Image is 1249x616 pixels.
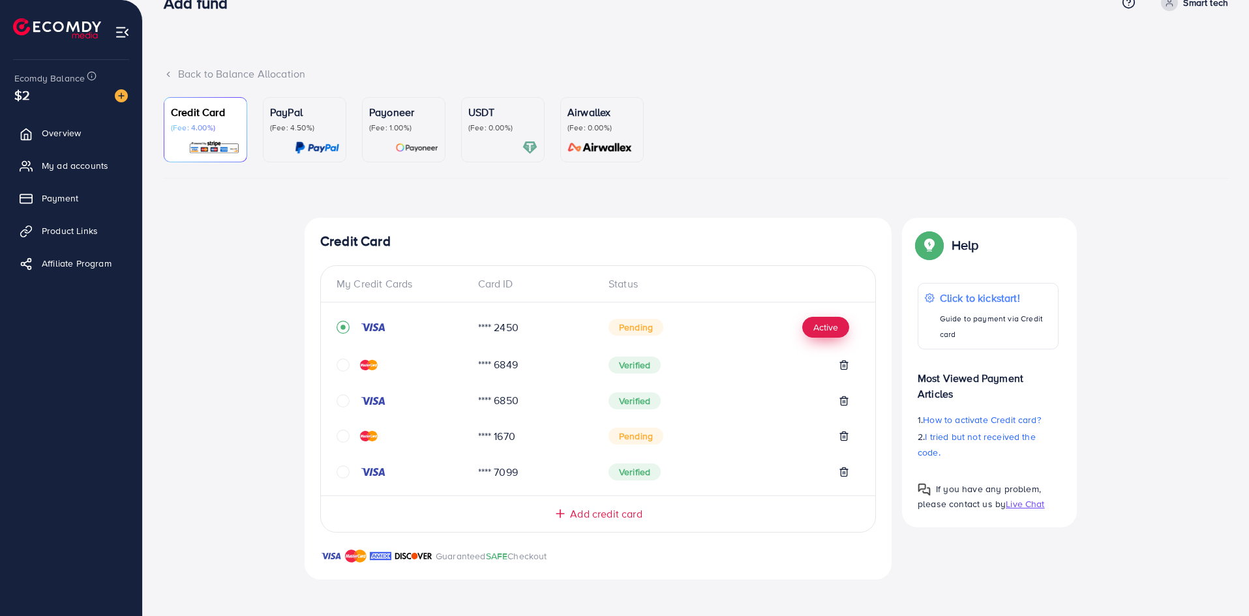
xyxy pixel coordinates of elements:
img: credit [360,467,386,477]
button: Active [802,317,849,338]
p: Guide to payment via Credit card [940,311,1051,342]
iframe: Chat [1194,557,1239,606]
svg: circle [337,465,350,478]
span: My ad accounts [42,159,108,172]
svg: circle [337,394,350,407]
h4: Credit Card [320,233,876,250]
p: 2. [918,429,1059,460]
p: (Fee: 1.00%) [369,123,438,133]
p: Click to kickstart! [940,290,1051,306]
img: credit [360,322,386,332]
span: How to activate Credit card? [923,413,1040,426]
p: (Fee: 0.00%) [468,123,537,133]
div: Status [598,276,860,291]
span: Live Chat [1006,497,1044,510]
a: Overview [10,120,132,146]
img: brand [395,548,432,564]
svg: record circle [337,321,350,334]
span: Overview [42,126,81,139]
p: USDT [468,104,537,120]
span: Ecomdy Balance [14,72,85,85]
div: My Credit Cards [337,276,468,291]
img: image [115,89,128,102]
p: Credit Card [171,104,240,120]
img: brand [320,548,342,564]
p: 1. [918,412,1059,428]
div: Back to Balance Allocation [164,66,1228,81]
p: (Fee: 4.50%) [270,123,339,133]
img: brand [370,548,391,564]
a: Payment [10,185,132,211]
p: (Fee: 0.00%) [567,123,637,133]
span: Verified [609,392,661,409]
p: Help [952,237,979,253]
p: (Fee: 4.00%) [171,123,240,133]
img: card [522,140,537,155]
img: card [188,140,240,155]
p: PayPal [270,104,339,120]
p: Guaranteed Checkout [436,548,547,564]
svg: circle [337,430,350,443]
img: card [395,140,438,155]
img: Popup guide [918,483,931,496]
span: Affiliate Program [42,257,112,270]
img: credit [360,360,378,370]
p: Airwallex [567,104,637,120]
img: Popup guide [918,233,941,257]
img: credit [360,431,378,441]
div: Card ID [468,276,599,291]
img: card [295,140,339,155]
span: Add credit card [570,506,642,521]
span: Product Links [42,224,98,237]
span: Pending [609,428,663,445]
span: I tried but not received the code. [918,430,1036,459]
svg: circle [337,359,350,372]
a: My ad accounts [10,153,132,179]
img: card [564,140,637,155]
img: menu [115,25,130,40]
span: SAFE [486,550,508,563]
span: Pending [609,319,663,336]
span: Verified [609,463,661,480]
img: logo [13,18,101,38]
span: $2 [14,85,30,104]
span: Verified [609,357,661,374]
img: credit [360,396,386,406]
a: Product Links [10,218,132,244]
p: Most Viewed Payment Articles [918,360,1059,402]
span: If you have any problem, please contact us by [918,482,1041,510]
p: Payoneer [369,104,438,120]
img: brand [345,548,367,564]
span: Payment [42,192,78,205]
a: Affiliate Program [10,250,132,276]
